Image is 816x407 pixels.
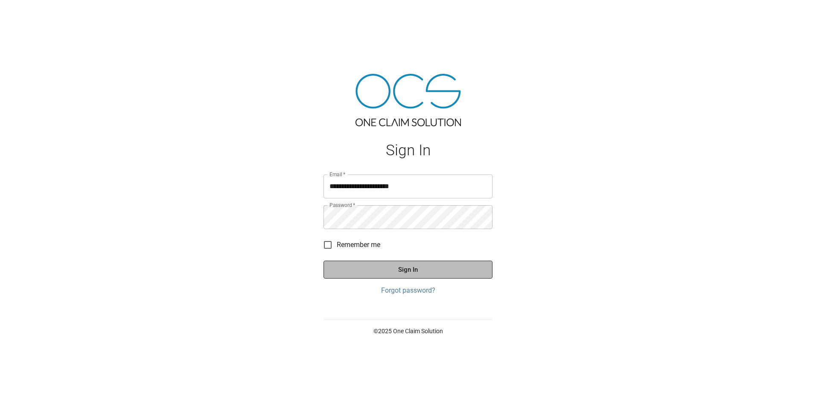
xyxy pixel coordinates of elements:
[337,240,380,250] span: Remember me
[329,171,346,178] label: Email
[329,201,355,209] label: Password
[323,285,493,296] a: Forgot password?
[356,74,461,126] img: ocs-logo-tra.png
[323,327,493,335] p: © 2025 One Claim Solution
[10,5,44,22] img: ocs-logo-white-transparent.png
[323,261,493,279] button: Sign In
[323,142,493,159] h1: Sign In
